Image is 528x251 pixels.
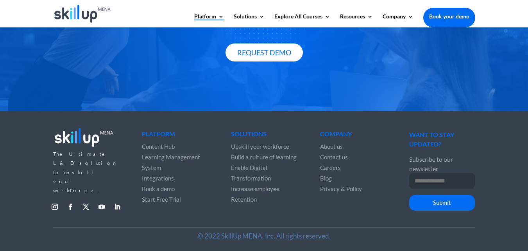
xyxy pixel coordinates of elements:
[142,185,175,192] a: Book a demo
[234,14,265,27] a: Solutions
[53,231,475,240] p: © 2022 SkillUp MENA, Inc. All rights reserved.
[95,200,108,213] a: Follow on Youtube
[320,164,341,171] a: Careers
[142,196,181,203] a: Start Free Trial
[423,8,475,25] a: Book your demo
[53,125,115,148] img: footer_logo
[231,153,297,161] a: Build a culture of learning
[111,200,123,213] a: Follow on LinkedIn
[274,14,330,27] a: Explore All Courses
[48,200,61,213] a: Follow on Instagram
[142,175,174,182] a: Integrations
[409,131,454,147] span: WANT TO STAY UPDATED?
[226,43,303,62] a: Request Demo
[64,200,77,213] a: Follow on Facebook
[340,14,373,27] a: Resources
[398,166,528,251] iframe: Chat Widget
[231,185,279,203] a: Increase employee Retention
[231,131,297,141] h4: Solutions
[383,14,413,27] a: Company
[320,175,332,182] a: Blog
[142,131,208,141] h4: Platform
[54,5,111,23] img: Skillup Mena
[320,185,362,192] a: Privacy & Policy
[53,151,118,194] span: The Ultimate L&D solution to upskill your workforce.
[231,143,289,150] a: Upskill your workforce
[409,155,475,173] p: Subscribe to our newsletter
[194,14,224,27] a: Platform
[142,143,175,150] a: Content Hub
[80,200,92,213] a: Follow on X
[142,153,200,171] a: Learning Management System
[320,131,386,141] h4: Company
[320,153,348,161] a: Contact us
[231,164,271,182] a: Enable Digital Transformation
[320,143,343,150] a: About us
